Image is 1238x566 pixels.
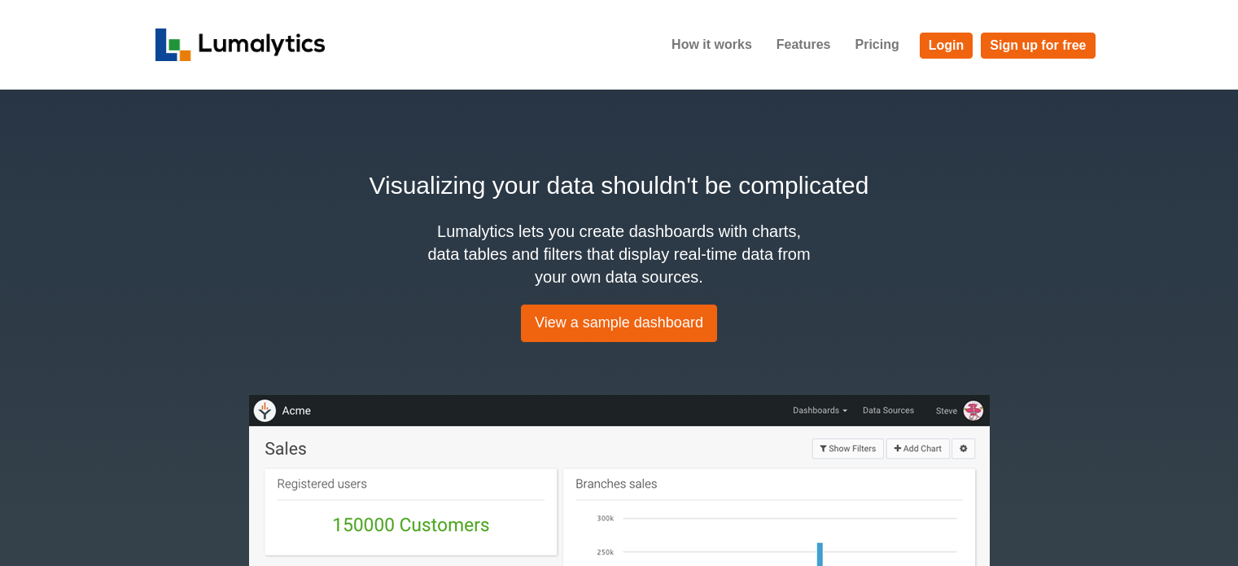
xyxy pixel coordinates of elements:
img: logo_v2-f34f87db3d4d9f5311d6c47995059ad6168825a3e1eb260e01c8041e89355404.png [155,29,326,61]
h2: Visualizing your data shouldn't be complicated [155,167,1083,204]
a: Pricing [842,24,911,65]
a: How it works [659,24,764,65]
a: View a sample dashboard [521,305,717,342]
a: Login [920,33,973,59]
h4: Lumalytics lets you create dashboards with charts, data tables and filters that display real-time... [424,220,815,288]
a: Features [764,24,843,65]
a: Sign up for free [981,33,1095,59]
